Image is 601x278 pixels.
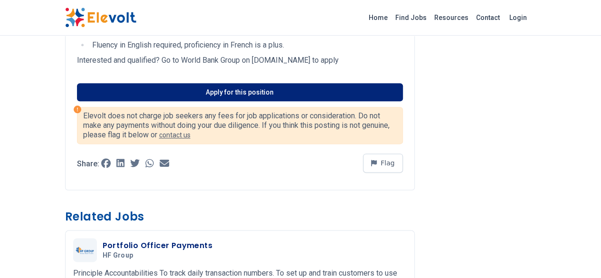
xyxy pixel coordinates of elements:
a: Resources [430,10,472,25]
button: Flag [363,153,403,173]
h3: Related Jobs [65,209,415,224]
img: HF Group [76,247,95,254]
iframe: Chat Widget [553,232,601,278]
p: Interested and qualified? Go to World Bank Group on [DOMAIN_NAME] to apply [77,55,403,66]
img: Elevolt [65,8,136,28]
a: Apply for this position [77,83,403,101]
span: HF Group [103,251,134,260]
a: Home [365,10,391,25]
h3: Portfolio Officer Payments [103,240,212,251]
a: Login [504,8,533,27]
a: contact us [159,131,191,139]
a: Find Jobs [391,10,430,25]
p: Elevolt does not charge job seekers any fees for job applications or consideration. Do not make a... [83,111,397,140]
li: Fluency in English required, proficiency in French is a plus. [89,39,403,51]
p: Share: [77,160,99,168]
a: Contact [472,10,504,25]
